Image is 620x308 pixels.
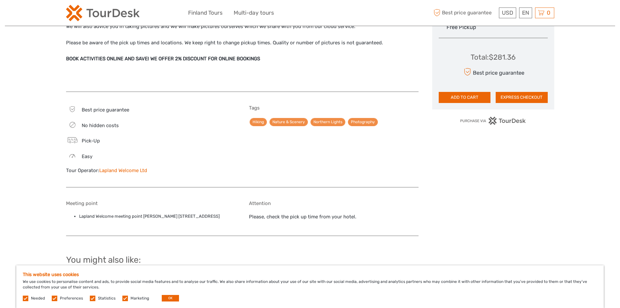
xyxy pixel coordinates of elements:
[82,154,92,159] span: Easy
[16,265,604,308] div: We use cookies to personalise content and ads, to provide social media features and to analyse ou...
[99,168,147,173] a: Lapland Welcome Ltd
[249,105,419,111] h5: Tags
[249,200,419,206] h5: Attention
[439,92,491,103] button: ADD TO CART
[79,213,236,220] li: Lapland Welcome meeting point [PERSON_NAME] [STREET_ADDRESS]
[471,52,516,62] div: Total : $281.36
[460,117,526,125] img: PurchaseViaTourDesk.png
[310,118,345,126] a: Northern Lights
[546,9,551,16] span: 0
[60,296,83,301] label: Preferences
[188,8,223,18] a: Finland Tours
[66,255,554,265] h2: You might also like:
[131,296,149,301] label: Marketing
[66,5,140,21] img: 2254-3441b4b5-4e5f-4d00-b396-31f1d84a6ebf_logo_small.png
[496,92,548,103] button: EXPRESS CHECKOUT
[75,10,83,18] button: Open LiveChat chat widget
[432,7,497,18] span: Best price guarantee
[23,272,597,277] h5: This website uses cookies
[82,107,129,113] span: Best price guarantee
[66,200,236,206] h5: Meeting point
[66,167,236,174] div: Tour Operator:
[98,296,116,301] label: Statistics
[162,295,179,301] button: OK
[234,8,274,18] a: Multi-day tours
[519,7,532,18] div: EN
[66,56,260,62] strong: BOOK ACTIVITIES ONLINE AND SAVE! WE OFFER 2% DISCOUNT FOR ONLINE BOOKINGS
[66,39,419,47] p: Please be aware of the pick up times and locations. We keep right to change pickup times. Quality...
[447,24,476,30] span: Free Pickup
[31,296,45,301] label: Needed
[66,22,419,31] p: We will also advice you in taking pictures and we will make pictures ourselves which we share wit...
[269,118,308,126] a: Nature & Scenery
[82,123,119,128] span: No hidden costs
[462,66,524,78] div: Best price guarantee
[249,213,419,221] p: Please, check the pick up time from your hotel.
[250,118,267,126] a: Hiking
[82,138,100,144] span: Pick-Up
[9,11,74,17] p: We're away right now. Please check back later!
[348,118,378,126] a: Photography
[502,9,513,16] span: USD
